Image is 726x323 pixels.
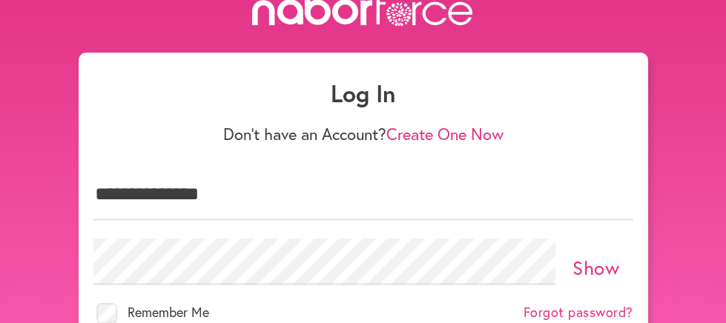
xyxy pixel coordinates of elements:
[93,79,633,107] h1: Log In
[93,124,633,144] p: Don't have an Account?
[128,303,209,321] span: Remember Me
[572,255,619,280] a: Show
[386,123,504,144] a: Create One Now
[524,304,633,321] a: Forgot password?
